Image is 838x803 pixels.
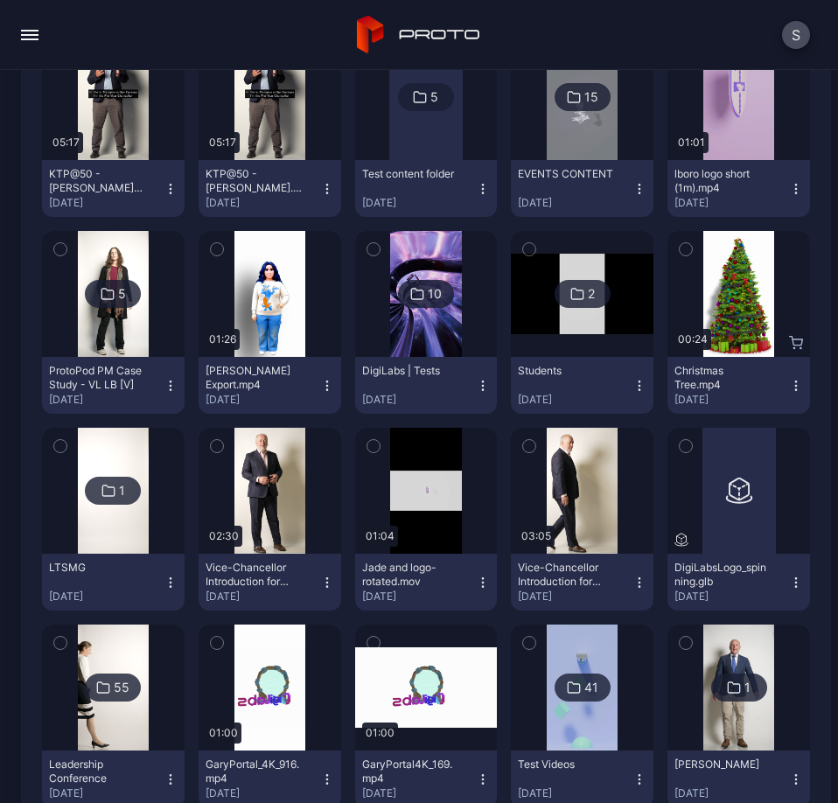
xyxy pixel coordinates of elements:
[42,357,185,414] button: ProtoPod PM Case Study - VL LB [V][DATE]
[206,786,320,800] div: [DATE]
[667,554,810,611] button: DigiLabsLogo_spinning.glb[DATE]
[199,160,341,217] button: KTP@50 - [PERSON_NAME].mp4[DATE]
[49,364,145,392] div: ProtoPod PM Case Study - VL LB [V]
[674,393,789,407] div: [DATE]
[674,758,771,772] div: Simon Foster
[199,554,341,611] button: Vice-Chancellor Introduction for Open Day.mp4[DATE]
[199,357,341,414] button: [PERSON_NAME] Export.mp4[DATE]
[584,89,598,105] div: 15
[355,357,498,414] button: DigiLabs | Tests[DATE]
[428,286,442,302] div: 10
[667,160,810,217] button: lboro logo short (1m).mp4[DATE]
[362,196,477,210] div: [DATE]
[49,393,164,407] div: [DATE]
[49,590,164,604] div: [DATE]
[206,758,302,786] div: GaryPortal_4K_916.mp4
[49,196,164,210] div: [DATE]
[49,786,164,800] div: [DATE]
[362,561,458,589] div: Jade and logo-rotated.mov
[674,196,789,210] div: [DATE]
[511,554,653,611] button: Vice-Chancellor Introduction for Halls.mp4[DATE]
[206,167,302,195] div: KTP@50 - Dan Parsons.mp4
[49,561,145,575] div: LTSMG
[674,786,789,800] div: [DATE]
[206,196,320,210] div: [DATE]
[206,561,302,589] div: Vice-Chancellor Introduction for Open Day.mp4
[518,364,614,378] div: Students
[518,758,614,772] div: Test Videos
[518,561,614,589] div: Vice-Chancellor Introduction for Halls.mp4
[49,167,145,195] div: KTP@50 - Dan Parsons V3.mp4
[674,561,771,589] div: DigiLabsLogo_spinning.glb
[49,758,145,786] div: Leadership Conference
[42,554,185,611] button: LTSMG[DATE]
[355,554,498,611] button: Jade and logo-rotated.mov[DATE]
[362,167,458,181] div: Test content folder
[782,21,810,49] button: S
[42,160,185,217] button: KTP@50 - [PERSON_NAME] V3.mp4[DATE]
[206,364,302,392] div: Sara Export.mp4
[362,590,477,604] div: [DATE]
[511,357,653,414] button: Students[DATE]
[584,680,598,695] div: 41
[518,196,632,210] div: [DATE]
[362,786,477,800] div: [DATE]
[362,393,477,407] div: [DATE]
[667,357,810,414] button: Christmas Tree.mp4[DATE]
[674,590,789,604] div: [DATE]
[518,393,632,407] div: [DATE]
[744,680,751,695] div: 1
[119,483,125,499] div: 1
[206,393,320,407] div: [DATE]
[430,89,438,105] div: 5
[114,680,129,695] div: 55
[362,364,458,378] div: DigiLabs | Tests
[518,786,632,800] div: [DATE]
[674,364,771,392] div: Christmas Tree.mp4
[118,286,126,302] div: 5
[362,758,458,786] div: GaryPortal4K_169.mp4
[518,590,632,604] div: [DATE]
[206,590,320,604] div: [DATE]
[511,160,653,217] button: EVENTS CONTENT[DATE]
[674,167,771,195] div: lboro logo short (1m).mp4
[355,160,498,217] button: Test content folder[DATE]
[588,286,595,302] div: 2
[518,167,614,181] div: EVENTS CONTENT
